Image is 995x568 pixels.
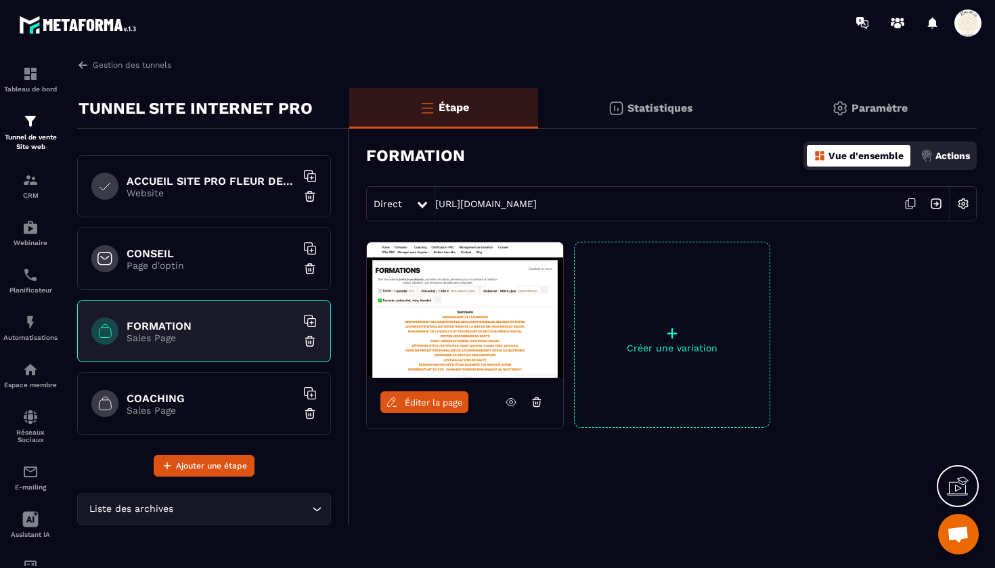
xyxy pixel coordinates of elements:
a: schedulerschedulerPlanificateur [3,257,58,304]
p: Statistiques [627,102,693,114]
p: Actions [935,150,970,161]
img: dashboard-orange.40269519.svg [814,150,826,162]
span: Ajouter une étape [176,459,247,473]
img: stats.20deebd0.svg [608,100,624,116]
h6: ACCUEIL SITE PRO FLEUR DE VIE [127,175,296,188]
img: setting-gr.5f69749f.svg [832,100,848,116]
p: Réseaux Sociaux [3,429,58,443]
div: Ouvrir le chat [938,514,979,554]
input: Search for option [176,502,309,517]
a: Assistant IA [3,501,58,548]
p: Créer une variation [575,343,770,353]
img: social-network [22,409,39,425]
h6: FORMATION [127,320,296,332]
p: Espace membre [3,381,58,389]
p: + [575,324,770,343]
img: trash [303,334,317,348]
img: setting-w.858f3a88.svg [950,191,976,217]
p: Website [127,188,296,198]
p: Sales Page [127,405,296,416]
p: Automatisations [3,334,58,341]
p: Vue d'ensemble [828,150,904,161]
img: trash [303,407,317,420]
img: automations [22,362,39,378]
p: Planificateur [3,286,58,294]
img: arrow-next.bcc2205e.svg [923,191,949,217]
p: Tunnel de vente Site web [3,133,58,152]
img: scheduler [22,267,39,283]
img: email [22,464,39,480]
h6: CONSEIL [127,247,296,260]
a: automationsautomationsWebinaire [3,209,58,257]
p: Page d'optin [127,260,296,271]
a: automationsautomationsAutomatisations [3,304,58,351]
a: emailemailE-mailing [3,454,58,501]
span: Direct [374,198,402,209]
img: formation [22,113,39,129]
p: E-mailing [3,483,58,491]
span: Liste des archives [86,502,176,517]
img: formation [22,66,39,82]
a: formationformationCRM [3,162,58,209]
span: Éditer la page [405,397,463,408]
a: Éditer la page [380,391,468,413]
img: arrow [77,59,89,71]
img: formation [22,172,39,188]
a: Gestion des tunnels [77,59,171,71]
img: logo [19,12,141,37]
p: Sales Page [127,332,296,343]
p: CRM [3,192,58,199]
img: automations [22,314,39,330]
p: Webinaire [3,239,58,246]
img: image [367,242,563,378]
a: social-networksocial-networkRéseaux Sociaux [3,399,58,454]
p: Paramètre [852,102,908,114]
h6: COACHING [127,392,296,405]
div: Search for option [77,494,331,525]
p: TUNNEL SITE INTERNET PRO [79,95,313,122]
button: Ajouter une étape [154,455,255,477]
a: automationsautomationsEspace membre [3,351,58,399]
img: trash [303,190,317,203]
a: formationformationTunnel de vente Site web [3,103,58,162]
img: trash [303,262,317,276]
p: Tableau de bord [3,85,58,93]
img: automations [22,219,39,236]
a: formationformationTableau de bord [3,56,58,103]
h3: FORMATION [366,146,465,165]
a: [URL][DOMAIN_NAME] [435,198,537,209]
p: Étape [439,101,469,114]
img: actions.d6e523a2.png [921,150,933,162]
img: bars-o.4a397970.svg [419,100,435,116]
p: Assistant IA [3,531,58,538]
